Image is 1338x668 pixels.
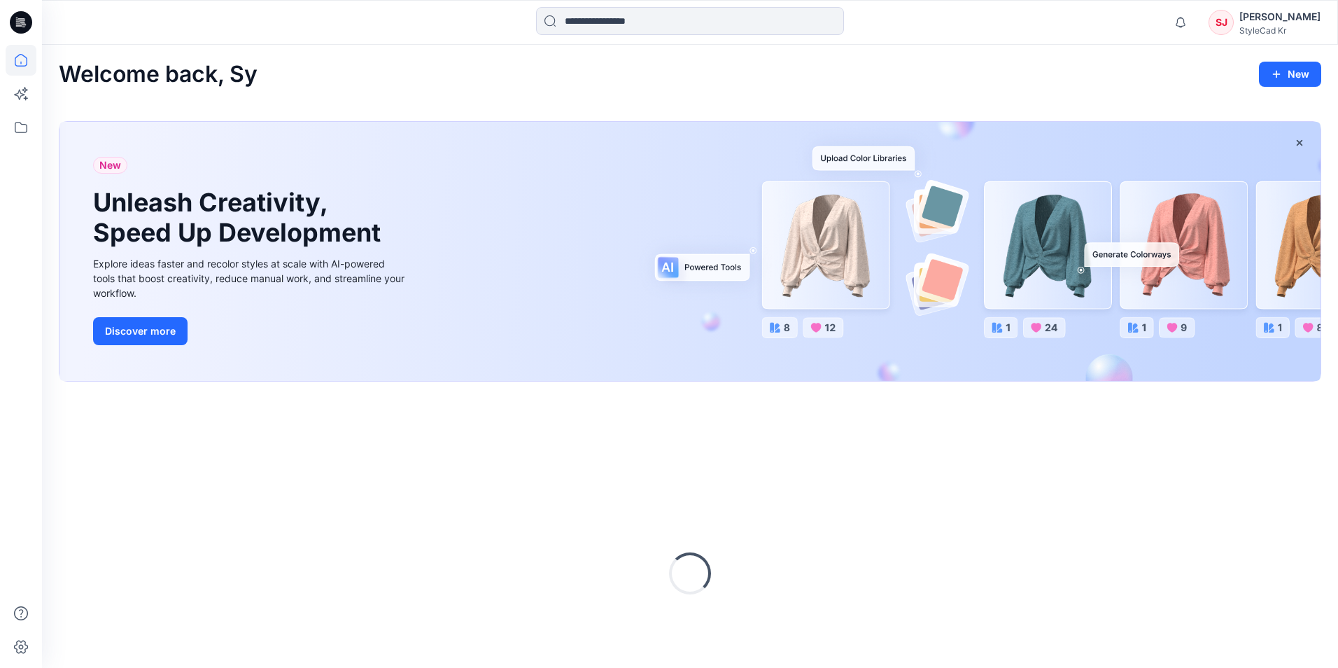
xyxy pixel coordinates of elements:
a: Discover more [93,317,408,345]
button: New [1259,62,1321,87]
div: SJ [1209,10,1234,35]
div: StyleCad Kr [1239,25,1321,36]
button: Discover more [93,317,188,345]
span: New [99,157,121,174]
div: Explore ideas faster and recolor styles at scale with AI-powered tools that boost creativity, red... [93,256,408,300]
div: [PERSON_NAME] [1239,8,1321,25]
h1: Unleash Creativity, Speed Up Development [93,188,387,248]
h2: Welcome back, Sy [59,62,258,88]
